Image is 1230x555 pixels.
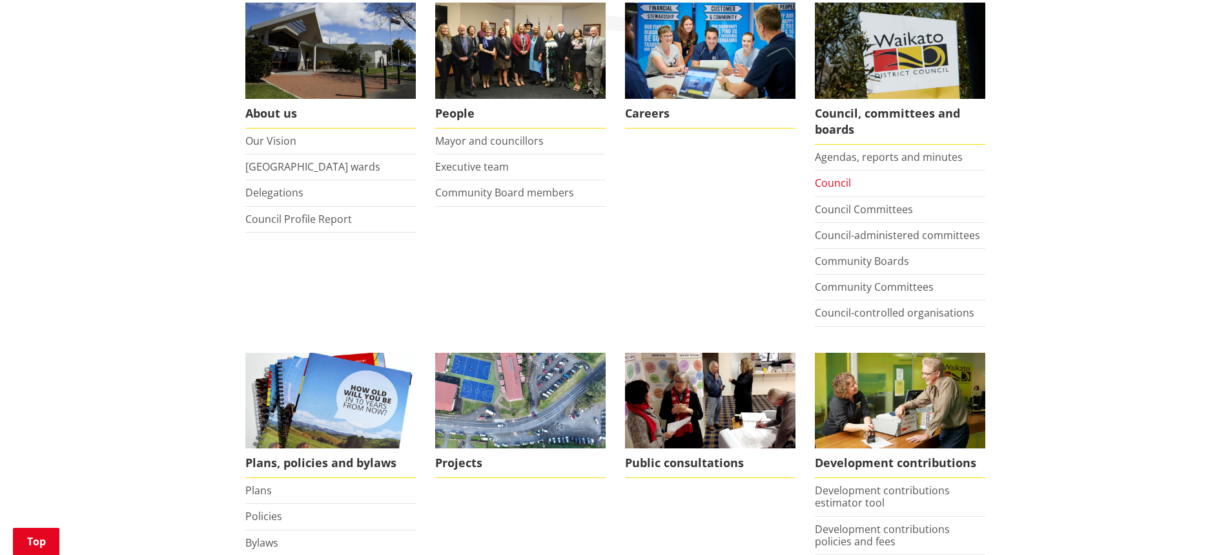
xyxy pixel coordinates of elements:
[245,353,416,479] a: We produce a number of plans, policies and bylaws including the Long Term Plan Plans, policies an...
[815,228,980,242] a: Council-administered committees
[815,448,985,478] span: Development contributions
[435,353,606,449] img: DJI_0336
[435,134,544,148] a: Mayor and councillors
[815,3,985,145] a: Waikato-District-Council-sign Council, committees and boards
[245,509,282,523] a: Policies
[815,202,913,216] a: Council Committees
[625,448,795,478] span: Public consultations
[245,3,416,129] a: WDC Building 0015 About us
[245,448,416,478] span: Plans, policies and bylaws
[625,353,795,479] a: public-consultations Public consultations
[815,353,985,449] img: Fees
[815,254,909,268] a: Community Boards
[245,353,416,449] img: Long Term Plan
[245,134,296,148] a: Our Vision
[245,536,278,550] a: Bylaws
[13,528,59,555] a: Top
[625,99,795,129] span: Careers
[435,353,606,479] a: Projects
[435,99,606,129] span: People
[815,99,985,145] span: Council, committees and boards
[435,448,606,478] span: Projects
[815,353,985,479] a: FInd out more about fees and fines here Development contributions
[815,306,974,320] a: Council-controlled organisations
[815,150,963,164] a: Agendas, reports and minutes
[815,280,934,294] a: Community Committees
[815,176,851,190] a: Council
[245,212,352,226] a: Council Profile Report
[625,353,795,449] img: public-consultations
[815,3,985,99] img: Waikato-District-Council-sign
[815,483,950,510] a: Development contributions estimator tool
[245,160,380,174] a: [GEOGRAPHIC_DATA] wards
[435,160,509,174] a: Executive team
[245,185,303,200] a: Delegations
[435,3,606,129] a: 2022 Council People
[625,3,795,99] img: Office staff in meeting - Career page
[435,3,606,99] img: 2022 Council
[245,3,416,99] img: WDC Building 0015
[1171,501,1217,547] iframe: Messenger Launcher
[245,483,272,497] a: Plans
[435,185,574,200] a: Community Board members
[625,3,795,129] a: Careers
[815,522,950,549] a: Development contributions policies and fees
[245,99,416,129] span: About us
